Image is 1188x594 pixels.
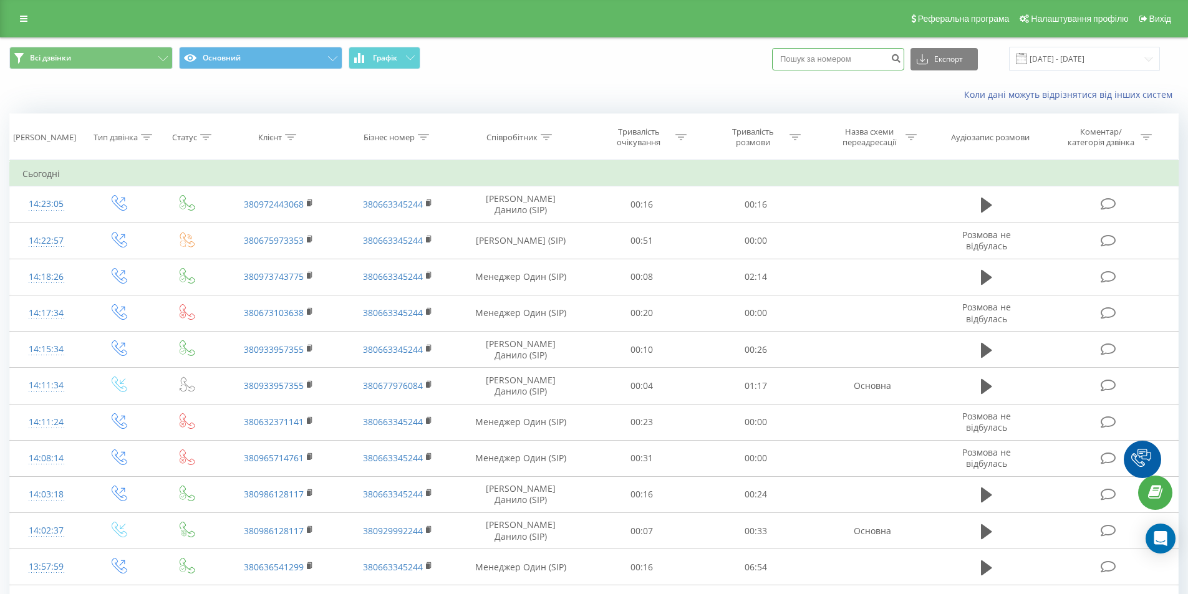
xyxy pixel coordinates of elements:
[457,549,585,585] td: Менеджер Один (SIP)
[585,368,699,404] td: 00:04
[22,373,70,398] div: 14:11:34
[585,332,699,368] td: 00:10
[363,416,423,428] a: 380663345244
[22,301,70,325] div: 14:17:34
[457,223,585,259] td: [PERSON_NAME] (SIP)
[10,161,1179,186] td: Сьогодні
[951,132,1030,143] div: Аудіозапис розмови
[363,271,423,282] a: 380663345244
[363,234,423,246] a: 380663345244
[363,561,423,573] a: 380663345244
[964,89,1179,100] a: Коли дані можуть відрізнятися вiд інших систем
[910,48,978,70] button: Експорт
[244,525,304,537] a: 380986128117
[363,452,423,464] a: 380663345244
[585,549,699,585] td: 00:16
[1149,14,1171,24] span: Вихід
[699,295,813,331] td: 00:00
[244,416,304,428] a: 380632371141
[244,343,304,355] a: 380933957355
[699,476,813,512] td: 00:24
[457,368,585,404] td: [PERSON_NAME] Данило (SIP)
[1031,14,1128,24] span: Налаштування профілю
[457,404,585,440] td: Менеджер Один (SIP)
[22,265,70,289] div: 14:18:26
[244,307,304,319] a: 380673103638
[699,549,813,585] td: 06:54
[363,198,423,210] a: 380663345244
[244,234,304,246] a: 380675973353
[244,488,304,500] a: 380986128117
[720,127,786,148] div: Тривалість розмови
[30,53,71,63] span: Всі дзвінки
[457,259,585,295] td: Менеджер Один (SIP)
[22,555,70,579] div: 13:57:59
[457,332,585,368] td: [PERSON_NAME] Данило (SIP)
[457,295,585,331] td: Менеджер Один (SIP)
[699,368,813,404] td: 01:17
[699,223,813,259] td: 00:00
[244,452,304,464] a: 380965714761
[813,368,931,404] td: Основна
[172,132,197,143] div: Статус
[486,132,538,143] div: Співробітник
[585,223,699,259] td: 00:51
[22,519,70,543] div: 14:02:37
[699,186,813,223] td: 00:16
[22,229,70,253] div: 14:22:57
[349,47,420,69] button: Графік
[457,513,585,549] td: [PERSON_NAME] Данило (SIP)
[699,513,813,549] td: 00:33
[585,476,699,512] td: 00:16
[585,259,699,295] td: 00:08
[9,47,173,69] button: Всі дзвінки
[699,332,813,368] td: 00:26
[22,337,70,362] div: 14:15:34
[22,482,70,507] div: 14:03:18
[699,440,813,476] td: 00:00
[244,380,304,391] a: 380933957355
[772,48,904,70] input: Пошук за номером
[585,513,699,549] td: 00:07
[363,525,423,537] a: 380929992244
[457,186,585,223] td: [PERSON_NAME] Данило (SIP)
[918,14,1010,24] span: Реферальна програма
[699,404,813,440] td: 00:00
[364,132,415,143] div: Бізнес номер
[962,410,1011,433] span: Розмова не відбулась
[699,259,813,295] td: 02:14
[606,127,672,148] div: Тривалість очікування
[94,132,138,143] div: Тип дзвінка
[836,127,902,148] div: Назва схеми переадресації
[22,410,70,434] div: 14:11:24
[1146,524,1176,553] div: Open Intercom Messenger
[373,54,397,62] span: Графік
[244,198,304,210] a: 380972443068
[363,488,423,500] a: 380663345244
[962,301,1011,324] span: Розмова не відбулась
[244,561,304,573] a: 380636541299
[585,186,699,223] td: 00:16
[962,229,1011,252] span: Розмова не відбулась
[363,307,423,319] a: 380663345244
[258,132,282,143] div: Клієнт
[22,446,70,471] div: 14:08:14
[363,343,423,355] a: 380663345244
[457,440,585,476] td: Менеджер Один (SIP)
[585,404,699,440] td: 00:23
[13,132,76,143] div: [PERSON_NAME]
[22,192,70,216] div: 14:23:05
[813,513,931,549] td: Основна
[1065,127,1137,148] div: Коментар/категорія дзвінка
[179,47,342,69] button: Основний
[585,295,699,331] td: 00:20
[363,380,423,391] a: 380677976084
[244,271,304,282] a: 380973743775
[585,440,699,476] td: 00:31
[962,446,1011,469] span: Розмова не відбулась
[457,476,585,512] td: [PERSON_NAME] Данило (SIP)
